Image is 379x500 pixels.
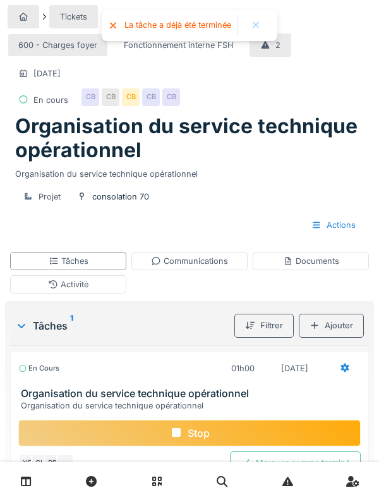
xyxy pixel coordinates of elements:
[102,88,119,106] div: CB
[283,255,339,267] div: Documents
[151,255,228,267] div: Communications
[231,362,255,374] div: 01h00
[124,39,234,51] div: Fonctionnement interne FSH
[281,362,308,374] div: [DATE]
[33,68,61,80] div: [DATE]
[31,454,49,472] div: CL
[92,191,149,203] div: consolation 70
[234,314,294,337] div: Filtrer
[124,20,231,31] div: La tâche a déjà été terminée
[48,278,88,290] div: Activité
[81,88,99,106] div: CB
[39,191,61,203] div: Projet
[142,88,160,106] div: CB
[18,419,361,446] div: Stop
[18,39,97,51] div: 600 - Charges foyer
[18,454,36,472] div: YE
[44,454,61,472] div: PB
[49,255,88,267] div: Tâches
[70,318,73,333] sup: 1
[301,213,366,237] div: Actions
[60,11,87,23] div: Tickets
[299,314,364,337] div: Ajouter
[15,163,364,180] div: Organisation du service technique opérationnel
[33,94,68,106] div: En cours
[122,88,140,106] div: CB
[18,363,59,374] div: En cours
[56,454,74,472] div: …
[162,88,180,106] div: CB
[230,451,361,474] div: Marquer comme terminé
[21,388,363,400] h3: Organisation du service technique opérationnel
[15,114,364,163] h1: Organisation du service technique opérationnel
[15,318,229,333] div: Tâches
[275,39,280,51] div: 2
[21,400,363,412] div: Organisation du service technique opérationnel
